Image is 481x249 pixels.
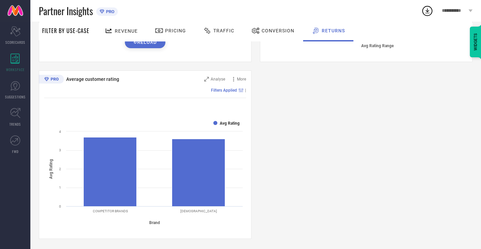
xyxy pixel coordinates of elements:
button: ↻Reload [125,37,165,48]
span: WORKSPACE [6,67,25,72]
span: PRO [104,9,114,14]
span: Traffic [213,28,234,33]
svg: Zoom [204,77,209,82]
text: 1 [59,186,61,189]
span: TRENDS [9,122,21,127]
tspan: Brand [149,220,160,225]
span: SUGGESTIONS [5,94,26,99]
text: [DEMOGRAPHIC_DATA] [180,209,217,213]
span: More [237,77,246,82]
tspan: Avg Rating [49,159,53,179]
span: | [245,88,246,93]
span: Filters Applied [211,88,237,93]
span: SCORECARDS [5,40,25,45]
text: 0 [59,205,61,208]
div: Premium [39,75,64,85]
text: 4 [59,130,61,133]
span: Pricing [165,28,186,33]
span: Analyse [211,77,225,82]
span: Returns [322,28,345,33]
span: FWD [12,149,19,154]
span: Partner Insights [39,4,93,18]
tspan: Avg Rating Range [361,43,394,48]
span: Average customer rating [66,76,119,82]
span: Revenue [115,28,138,34]
div: Open download list [421,5,433,17]
span: Conversion [262,28,294,33]
text: 2 [59,167,61,171]
span: Filter By Use-Case [42,27,89,35]
text: Avg Rating [220,121,240,126]
text: COMPETITOR BRANDS [93,209,128,213]
text: 3 [59,148,61,152]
